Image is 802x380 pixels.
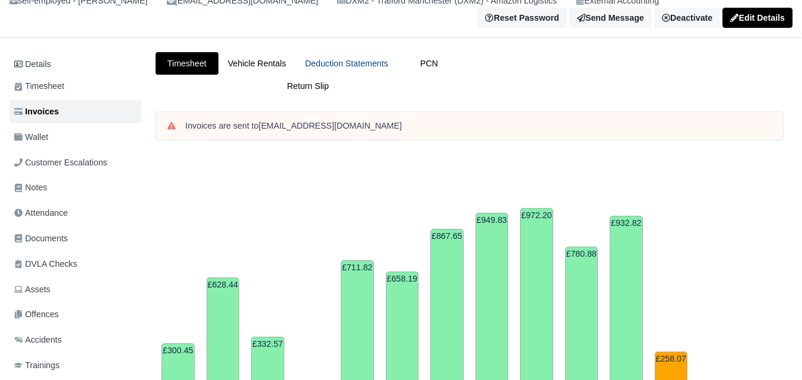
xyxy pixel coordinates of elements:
a: Offences [9,303,141,326]
span: Notes [14,181,47,194]
span: Attendance [14,206,68,220]
span: Trainings [14,359,59,372]
div: Invoices are sent to [185,120,771,132]
span: Offences [14,308,59,321]
span: Timesheet [14,79,64,93]
span: DVLA Checks [14,257,77,271]
a: Timesheet [9,75,141,98]
a: Attendance [9,202,141,225]
a: Edit Details [722,8,793,28]
a: Vehicle Rentals [218,52,296,75]
a: Documents [9,227,141,250]
a: Accidents [9,328,141,352]
a: Timesheet [156,52,218,75]
a: Details [9,53,141,75]
a: DVLA Checks [9,253,141,276]
span: Accidents [14,333,62,347]
a: Assets [9,278,141,301]
strong: [EMAIL_ADDRESS][DOMAIN_NAME] [259,121,402,130]
a: Deduction Statements [296,52,398,75]
a: Notes [9,176,141,199]
button: Reset Password [477,8,566,28]
a: Deactivate [654,8,720,28]
span: Assets [14,283,50,296]
a: Customer Escalations [9,151,141,174]
span: Documents [14,232,68,245]
span: Invoices [14,105,59,119]
iframe: Chat Widget [743,323,802,380]
a: PCN [398,52,461,75]
a: Trainings [9,354,141,377]
span: Wallet [14,130,48,144]
a: Invoices [9,100,141,123]
a: Send Message [569,8,652,28]
span: Customer Escalations [14,156,107,170]
a: Wallet [9,126,141,149]
a: Return Slip [156,75,461,98]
